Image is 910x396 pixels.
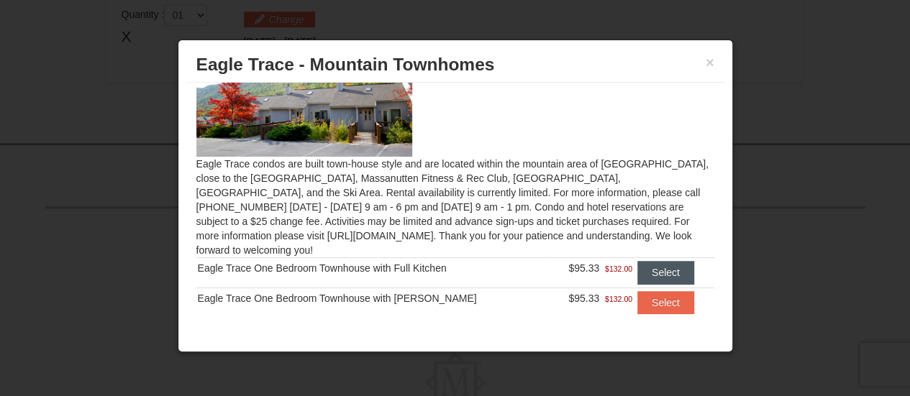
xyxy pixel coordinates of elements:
span: $95.33 [568,293,599,304]
span: $95.33 [568,262,599,274]
div: Eagle Trace One Bedroom Townhouse with [PERSON_NAME] [198,291,549,305]
button: × [706,55,714,70]
div: Eagle Trace One Bedroom Townhouse with Full Kitchen [198,261,549,275]
span: $132.00 [605,292,632,306]
div: Eagle Trace condos are built town-house style and are located within the mountain area of [GEOGRA... [186,83,725,327]
button: Select [637,261,694,284]
img: 19218983-1-9b289e55.jpg [196,39,412,157]
span: Eagle Trace - Mountain Townhomes [196,55,495,74]
span: $132.00 [605,262,632,276]
button: Select [637,291,694,314]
